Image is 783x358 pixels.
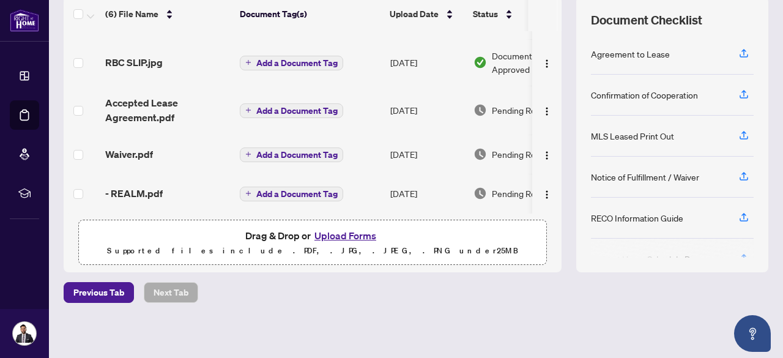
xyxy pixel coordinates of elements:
span: Status [473,7,498,21]
img: Document Status [473,147,487,161]
button: Logo [537,144,557,164]
span: plus [245,151,251,157]
button: Add a Document Tag [240,54,343,70]
span: Add a Document Tag [256,151,338,159]
span: Drag & Drop orUpload FormsSupported files include .PDF, .JPG, .JPEG, .PNG under25MB [79,220,546,266]
button: Add a Document Tag [240,146,343,162]
span: Accepted Lease Agreement.pdf [105,95,230,125]
span: plus [245,107,251,113]
button: Previous Tab [64,282,134,303]
span: RBC SLIP.jpg [105,55,163,70]
img: Logo [542,190,552,200]
div: RECO Information Guide [591,211,683,225]
span: Pending Review [492,103,553,117]
span: Pending Review [492,187,553,200]
span: Previous Tab [73,283,124,302]
span: Upload Date [390,7,439,21]
div: Agreement to Lease [591,47,670,61]
img: Document Status [473,103,487,117]
span: Add a Document Tag [256,106,338,115]
td: [DATE] [385,86,469,135]
span: Document Approved [492,49,568,76]
span: plus [245,59,251,65]
div: Notice of Fulfillment / Waiver [591,170,699,184]
span: plus [245,190,251,196]
button: Add a Document Tag [240,185,343,201]
td: [DATE] [385,174,469,213]
button: Add a Document Tag [240,103,343,118]
button: Logo [537,53,557,72]
img: Document Status [473,187,487,200]
span: Document Checklist [591,12,702,29]
img: logo [10,9,39,32]
button: Add a Document Tag [240,102,343,118]
img: Logo [542,59,552,69]
div: MLS Leased Print Out [591,129,674,143]
div: Confirmation of Cooperation [591,88,698,102]
td: [DATE] [385,39,469,86]
button: Add a Document Tag [240,56,343,70]
button: Logo [537,184,557,203]
span: (6) File Name [105,7,158,21]
td: [DATE] [385,135,469,174]
img: Logo [542,106,552,116]
button: Next Tab [144,282,198,303]
button: Add a Document Tag [240,147,343,162]
button: Open asap [734,315,771,352]
img: Logo [542,151,552,160]
span: Add a Document Tag [256,190,338,198]
button: Upload Forms [311,228,380,244]
span: Add a Document Tag [256,59,338,67]
button: Logo [537,100,557,120]
button: Add a Document Tag [240,187,343,201]
span: Waiver.pdf [105,147,153,162]
span: Drag & Drop or [245,228,380,244]
img: Document Status [473,56,487,69]
span: Pending Review [492,147,553,161]
span: - REALM.pdf [105,186,163,201]
img: Profile Icon [13,322,36,345]
p: Supported files include .PDF, .JPG, .JPEG, .PNG under 25 MB [86,244,539,258]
